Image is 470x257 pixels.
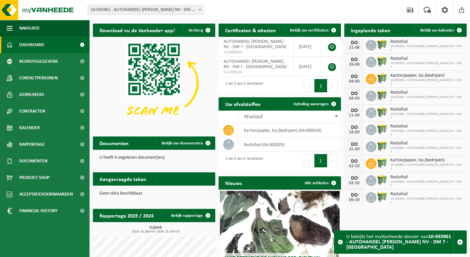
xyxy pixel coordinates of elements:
span: Documenten [19,153,47,169]
h2: Documenten [93,136,135,149]
div: 25-09 [348,147,361,152]
span: Bekijk uw certificaten [290,28,329,33]
span: Restafval [390,175,463,180]
button: Previous [304,79,314,92]
span: 10-935961 - AUTOHANDEL [PERSON_NAME] NV - DM 7 [390,78,463,86]
span: 2024: 15,180 m3 - 2025: 25,740 m3 [96,230,215,233]
span: Product Shop [19,169,49,186]
h2: Ingeplande taken [344,24,397,37]
span: Restafval [390,107,463,112]
span: Rapportage [19,136,45,153]
span: Karton/papier, los (bedrijven) [390,73,463,78]
span: Karton/papier, los (bedrijven) [390,158,463,163]
span: 10-935961 - AUTOHANDEL O. COCQUYT NV - DM 7 - BRUGGE [88,5,203,15]
img: WB-0660-HPE-GN-50 [376,124,388,135]
span: VLA709526 [224,70,289,75]
span: Navigatie [19,20,40,37]
span: 10-935961 - AUTOHANDEL [PERSON_NAME] NV - DM 7 [390,197,463,205]
span: 10-935961 - AUTOHANDEL [PERSON_NAME] NV - DM 7 [390,146,463,154]
div: DO [348,142,361,147]
div: DO [348,193,361,198]
div: 18-09 [348,130,361,135]
span: Kalender [19,120,40,136]
div: 04-09 [348,79,361,84]
img: WB-0660-HPE-GN-50 [376,140,388,152]
img: WB-0660-HPE-GN-50 [376,90,388,101]
button: Next [327,154,338,167]
div: DO [348,176,361,181]
div: 09-10 [348,198,361,203]
span: 10-935961 - AUTOHANDEL [PERSON_NAME] NV - DM 7 [390,163,463,171]
div: 02-10 [348,164,361,169]
span: Restafval [390,124,463,129]
span: AUTOHANDEL [PERSON_NAME] NV - DM 7 - [GEOGRAPHIC_DATA] [224,39,287,49]
h2: Nieuws [219,176,248,189]
td: [DATE] [294,57,321,77]
span: Contactpersonen [19,70,58,86]
span: Restafval [390,90,463,95]
h2: Certificaten & attesten [219,24,283,37]
span: 10-935961 - AUTOHANDEL [PERSON_NAME] NV - DM 7 [390,112,463,120]
div: 28-08 [348,62,361,67]
span: Bekijk uw documenten [162,141,203,145]
span: 10-935961 - AUTOHANDEL [PERSON_NAME] NV - DM 7 [390,44,463,52]
div: 02-10 [348,181,361,186]
div: 1 tot 2 van 2 resultaten [222,78,263,93]
button: Previous [304,154,314,167]
span: Acceptatievoorwaarden [19,186,73,203]
div: DO [348,40,361,45]
div: DO [348,91,361,96]
button: Next [327,79,338,92]
span: Restafval [390,56,463,61]
span: Afvalstof [244,114,263,120]
div: DO [348,125,361,130]
div: DO [348,159,361,164]
img: WB-0660-HPE-GN-50 [376,39,388,50]
div: DO [348,74,361,79]
div: 1 tot 2 van 2 resultaten [222,153,263,168]
a: Bekijk uw documenten [156,136,215,150]
a: Bekijk uw kalender [415,24,466,37]
span: Ophaling aanvragen [293,102,329,106]
a: Bekijk rapportage [166,209,215,222]
h3: Kubiek [96,225,215,233]
span: Bekijk uw kalender [420,28,454,33]
span: Gebruikers [19,86,44,103]
h2: Rapportage 2025 / 2024 [93,209,160,222]
span: Restafval [390,39,463,44]
div: 21-08 [348,45,361,50]
span: Bedrijfsgegevens [19,53,58,70]
div: DO [348,108,361,113]
h2: Download nu de Vanheede+ app! [93,24,181,37]
h2: Aangevraagde taken [93,172,153,185]
span: AUTOHANDEL [PERSON_NAME] NV - DM 7 - [GEOGRAPHIC_DATA] [224,59,287,69]
button: 1 [314,79,327,92]
img: WB-0660-HPE-GN-50 [376,157,388,169]
a: Ophaling aanvragen [288,97,340,111]
div: 11-09 [348,113,361,118]
span: 10-935961 - AUTOHANDEL [PERSON_NAME] NV - DM 7 [390,180,463,188]
span: Contracten [19,103,45,120]
img: Download de VHEPlus App [93,37,215,129]
span: 10-935961 - AUTOHANDEL O. COCQUYT NV - DM 7 - BRUGGE [88,5,204,15]
img: WB-0660-HPE-GN-50 [376,56,388,67]
button: Verberg [183,24,215,37]
div: U bekijkt het myVanheede dossier van [346,231,453,253]
div: 04-09 [348,96,361,101]
span: 10-935961 - AUTOHANDEL [PERSON_NAME] NV - DM 7 [390,129,463,137]
span: 10-935961 - AUTOHANDEL [PERSON_NAME] NV - DM 7 [390,95,463,103]
span: Verberg [188,28,203,33]
span: VLA900924 [224,50,289,55]
span: Restafval [390,141,463,146]
h2: Uw afvalstoffen [219,97,267,110]
img: WB-0660-HPE-GN-50 [376,73,388,84]
img: WB-0660-HPE-GN-50 [376,107,388,118]
td: karton/papier, los (bedrijven) (04-000026) [239,123,341,137]
td: [DATE] [294,37,321,57]
span: Restafval [390,192,463,197]
a: Alle artikelen [299,176,340,190]
span: Financial History [19,203,57,219]
a: Bekijk uw certificaten [285,24,340,37]
p: Geen data beschikbaar. [100,191,209,196]
button: 1 [314,154,327,167]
